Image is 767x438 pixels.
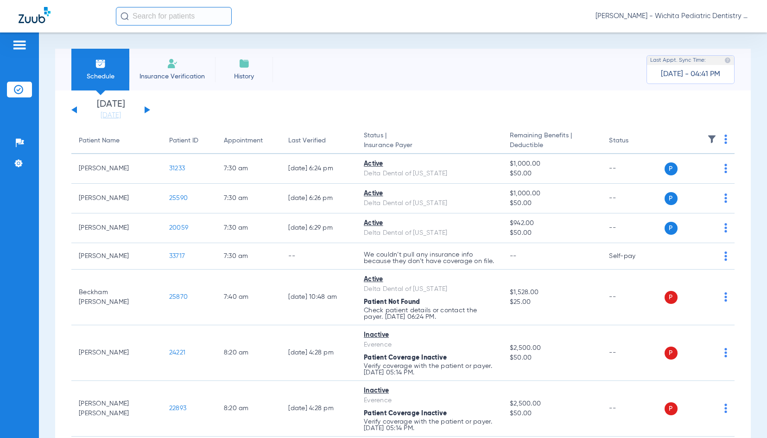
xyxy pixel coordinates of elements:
span: Insurance Payer [364,141,495,150]
img: Zuub Logo [19,7,51,23]
div: Appointment [224,136,273,146]
div: Patient ID [169,136,209,146]
td: 8:20 AM [216,325,281,381]
div: Everence [364,340,495,350]
img: group-dot-blue.svg [724,251,727,261]
img: group-dot-blue.svg [724,404,727,413]
td: [PERSON_NAME] [71,213,162,243]
span: $50.00 [510,228,595,238]
div: Delta Dental of [US_STATE] [364,228,495,238]
span: Insurance Verification [136,72,208,81]
img: filter.svg [707,135,716,144]
td: [DATE] 4:28 PM [281,381,356,437]
div: Inactive [364,386,495,396]
div: Inactive [364,330,495,340]
td: [DATE] 10:48 AM [281,270,356,325]
div: Delta Dental of [US_STATE] [364,199,495,208]
img: last sync help info [724,57,731,64]
td: [PERSON_NAME] [71,184,162,213]
td: 7:30 AM [216,154,281,184]
span: P [665,222,678,235]
li: [DATE] [83,100,139,120]
span: 33717 [169,253,185,259]
td: Beckham [PERSON_NAME] [71,270,162,325]
td: 7:40 AM [216,270,281,325]
th: Remaining Benefits | [502,128,602,154]
p: Verify coverage with the patient or payer. [DATE] 05:14 PM. [364,419,495,432]
span: 31233 [169,165,185,172]
td: -- [602,184,664,213]
span: 24221 [169,349,185,356]
p: Check patient details or contact the payer. [DATE] 06:24 PM. [364,307,495,320]
td: -- [602,381,664,437]
div: Patient ID [169,136,198,146]
span: Patient Not Found [364,299,420,305]
div: Active [364,275,495,284]
span: Schedule [78,72,122,81]
span: P [665,291,678,304]
td: [PERSON_NAME] [PERSON_NAME] [71,381,162,437]
td: -- [602,270,664,325]
div: Appointment [224,136,263,146]
img: Search Icon [120,12,129,20]
span: [DATE] - 04:41 PM [661,70,720,79]
img: Manual Insurance Verification [167,58,178,69]
span: Patient Coverage Inactive [364,410,447,417]
td: 7:30 AM [216,243,281,270]
div: Patient Name [79,136,154,146]
div: Delta Dental of [US_STATE] [364,169,495,179]
div: Everence [364,396,495,406]
span: 22893 [169,405,186,412]
img: hamburger-icon [12,39,27,51]
th: Status [602,128,664,154]
input: Search for patients [116,7,232,26]
td: 7:30 AM [216,213,281,243]
img: group-dot-blue.svg [724,348,727,357]
div: Delta Dental of [US_STATE] [364,284,495,294]
img: group-dot-blue.svg [724,223,727,232]
span: $50.00 [510,199,595,208]
td: [DATE] 6:29 PM [281,213,356,243]
span: Deductible [510,141,595,150]
span: History [222,72,266,81]
span: Patient Coverage Inactive [364,354,447,361]
td: -- [602,213,664,243]
span: 25590 [169,195,188,201]
td: 8:20 AM [216,381,281,437]
span: Last Appt. Sync Time: [650,56,706,65]
td: [DATE] 6:24 PM [281,154,356,184]
span: $25.00 [510,297,595,307]
span: $2,500.00 [510,399,595,409]
span: [PERSON_NAME] - Wichita Pediatric Dentistry [GEOGRAPHIC_DATA] [596,12,748,21]
td: -- [281,243,356,270]
td: [DATE] 4:28 PM [281,325,356,381]
span: P [665,162,678,175]
span: $1,000.00 [510,189,595,199]
span: P [665,402,678,415]
span: $2,500.00 [510,343,595,353]
p: We couldn’t pull any insurance info because they don’t have coverage on file. [364,251,495,264]
td: Self-pay [602,243,664,270]
span: P [665,192,678,205]
td: [PERSON_NAME] [71,325,162,381]
div: Active [364,189,495,199]
p: Verify coverage with the patient or payer. [DATE] 05:14 PM. [364,363,495,376]
img: group-dot-blue.svg [724,193,727,203]
th: Status | [356,128,502,154]
img: group-dot-blue.svg [724,292,727,302]
div: Last Verified [288,136,349,146]
span: $1,528.00 [510,288,595,297]
img: group-dot-blue.svg [724,164,727,173]
td: -- [602,154,664,184]
a: [DATE] [83,111,139,120]
td: -- [602,325,664,381]
span: 20059 [169,225,188,231]
span: $50.00 [510,169,595,179]
span: P [665,347,678,360]
td: [PERSON_NAME] [71,243,162,270]
div: Active [364,159,495,169]
div: Active [364,219,495,228]
td: 7:30 AM [216,184,281,213]
span: 25870 [169,294,188,300]
td: [PERSON_NAME] [71,154,162,184]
